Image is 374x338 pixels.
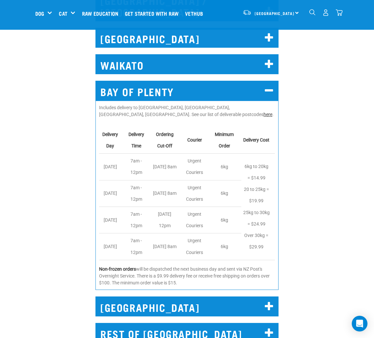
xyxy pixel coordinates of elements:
td: [DATE] 8am [151,233,181,260]
td: [DATE] [99,154,125,180]
td: [DATE] [99,233,125,260]
img: home-icon-1@2x.png [309,9,315,15]
td: 6kg [211,154,241,180]
a: Vethub [183,0,208,26]
td: 7am - 12pm [125,154,151,180]
td: Urgent Couriers [181,154,211,180]
strong: Courier [187,137,202,143]
td: Urgent Couriers [181,180,211,207]
h2: [GEOGRAPHIC_DATA] [95,296,279,316]
strong: Delivery Cost [243,137,269,143]
td: 6kg [211,207,241,233]
strong: Ordering Cut-Off [156,132,174,148]
td: [DATE] [99,207,125,233]
strong: Delivery Time [128,132,144,148]
td: [DATE] [99,180,125,207]
p: Includes delivery to [GEOGRAPHIC_DATA], [GEOGRAPHIC_DATA], [GEOGRAPHIC_DATA], [GEOGRAPHIC_DATA]. ... [99,104,275,118]
a: Get started with Raw [123,0,183,26]
p: will be dispatched the next business day and sent via NZ Post's Overnight Service. There is a $9.... [99,266,275,286]
span: [GEOGRAPHIC_DATA] [255,12,294,14]
a: here [263,112,272,117]
td: 6kg [211,180,241,207]
a: Cat [59,9,67,17]
img: home-icon@2x.png [336,9,343,16]
td: Urgent Couriers [181,233,211,260]
h2: BAY OF PLENTY [95,81,279,101]
img: van-moving.png [243,9,251,15]
img: user.png [322,9,329,16]
h2: WAIKATO [95,54,279,74]
td: [DATE] 8am [151,154,181,180]
strong: Delivery Day [102,132,118,148]
a: Raw Education [80,0,123,26]
td: 7am - 12pm [125,180,151,207]
h2: [GEOGRAPHIC_DATA] [95,28,279,48]
strong: Minimum Order [215,132,234,148]
a: Dog [35,9,44,17]
td: 7am - 12pm [125,233,151,260]
strong: Non-frozen orders [99,266,136,272]
td: 6kg [211,233,241,260]
td: [DATE] 8am [151,180,181,207]
td: [DATE] 12pm [151,207,181,233]
td: 7am - 12pm [125,207,151,233]
td: Urgent Couriers [181,207,211,233]
p: 6kg to 20kg = $14.99 20 to 25kg = $19.99 25kg to 30kg = $24.99 Over 30kg = $29.99 [243,161,270,253]
div: Open Intercom Messenger [352,316,367,331]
